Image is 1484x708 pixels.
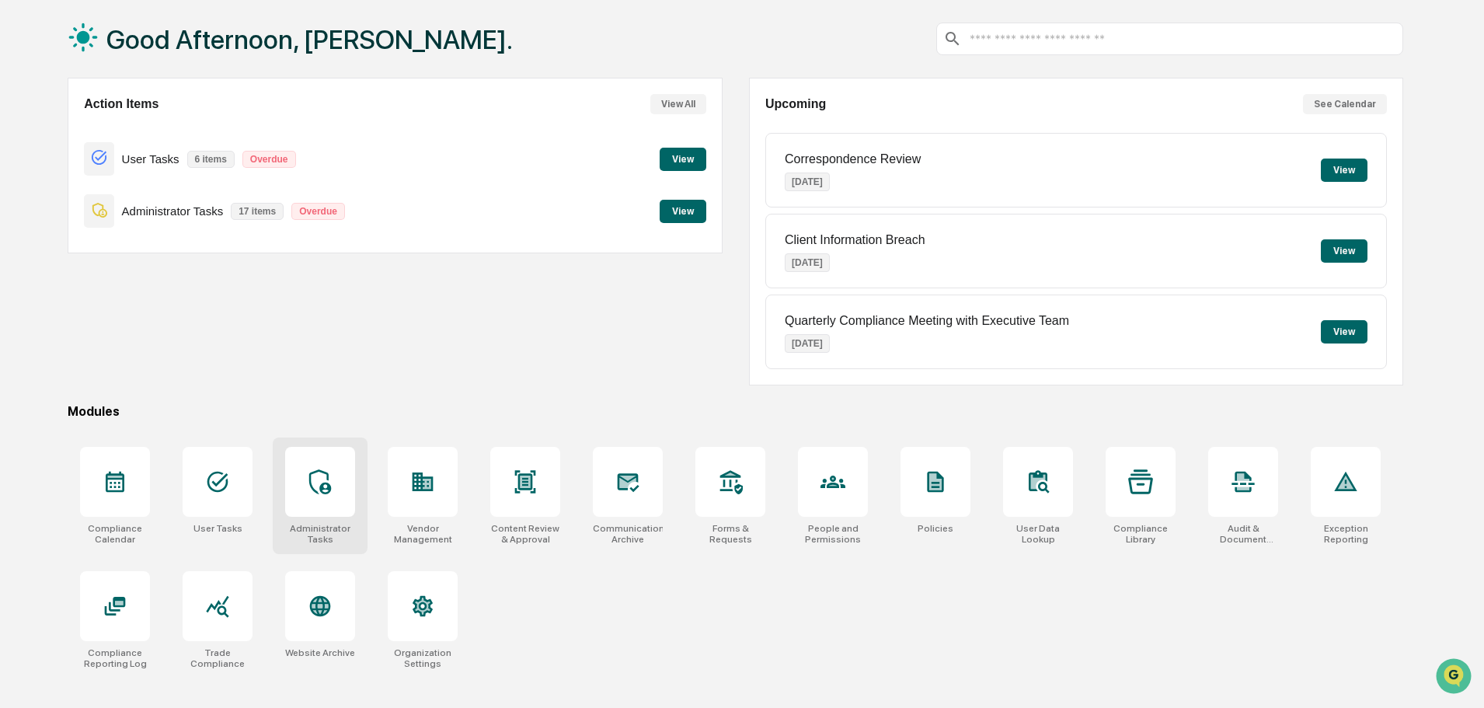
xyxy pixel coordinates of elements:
[122,204,224,218] p: Administrator Tasks
[31,196,100,211] span: Preclearance
[785,314,1069,328] p: Quarterly Compliance Meeting with Executive Team
[110,263,188,275] a: Powered byPylon
[695,523,765,545] div: Forms & Requests
[128,196,193,211] span: Attestations
[155,263,188,275] span: Pylon
[80,523,150,545] div: Compliance Calendar
[285,647,355,658] div: Website Archive
[53,134,197,147] div: We're available if you need us!
[285,523,355,545] div: Administrator Tasks
[660,148,706,171] button: View
[660,151,706,166] a: View
[1208,523,1278,545] div: Audit & Document Logs
[84,97,159,111] h2: Action Items
[765,97,826,111] h2: Upcoming
[388,523,458,545] div: Vendor Management
[918,523,953,534] div: Policies
[785,173,830,191] p: [DATE]
[9,219,104,247] a: 🔎Data Lookup
[785,334,830,353] p: [DATE]
[193,523,242,534] div: User Tasks
[187,151,235,168] p: 6 items
[231,203,284,220] p: 17 items
[785,152,921,166] p: Correspondence Review
[1434,657,1476,699] iframe: Open customer support
[785,233,925,247] p: Client Information Breach
[53,119,255,134] div: Start new chat
[31,225,98,241] span: Data Lookup
[490,523,560,545] div: Content Review & Approval
[291,203,345,220] p: Overdue
[106,190,199,218] a: 🗄️Attestations
[122,152,179,166] p: User Tasks
[16,227,28,239] div: 🔎
[650,94,706,114] button: View All
[388,647,458,669] div: Organization Settings
[16,33,283,58] p: How can we help?
[1303,94,1387,114] button: See Calendar
[1321,159,1367,182] button: View
[785,253,830,272] p: [DATE]
[660,200,706,223] button: View
[242,151,296,168] p: Overdue
[1003,523,1073,545] div: User Data Lookup
[113,197,125,210] div: 🗄️
[798,523,868,545] div: People and Permissions
[660,203,706,218] a: View
[68,404,1403,419] div: Modules
[1311,523,1381,545] div: Exception Reporting
[1321,239,1367,263] button: View
[1321,320,1367,344] button: View
[80,647,150,669] div: Compliance Reporting Log
[106,24,513,55] h1: Good Afternoon, [PERSON_NAME].
[9,190,106,218] a: 🖐️Preclearance
[264,124,283,142] button: Start new chat
[16,119,44,147] img: 1746055101610-c473b297-6a78-478c-a979-82029cc54cd1
[183,647,253,669] div: Trade Compliance
[593,523,663,545] div: Communications Archive
[16,197,28,210] div: 🖐️
[1106,523,1176,545] div: Compliance Library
